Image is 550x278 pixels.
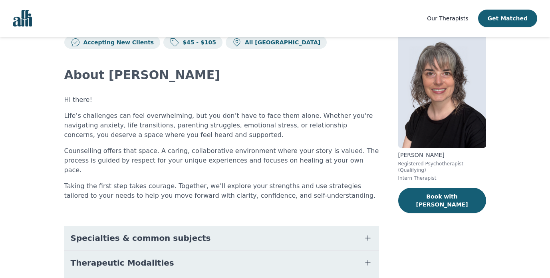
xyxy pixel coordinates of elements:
p: Life’s challenges can feel overwhelming, but you don’t have to face them alone. Whether you're na... [64,111,379,140]
a: Our Therapists [427,14,468,23]
button: Book with [PERSON_NAME] [398,188,486,213]
p: Hi there! [64,95,379,105]
button: Get Matched [478,10,537,27]
p: All [GEOGRAPHIC_DATA] [242,38,320,46]
span: Therapeutic Modalities [71,257,174,268]
p: [PERSON_NAME] [398,151,486,159]
p: Registered Psychotherapist (Qualifying) [398,161,486,173]
img: alli logo [13,10,32,27]
img: Melanie_Crocker [398,33,486,148]
p: $45 - $105 [179,38,216,46]
p: Accepting New Clients [80,38,154,46]
span: Specialties & common subjects [71,232,211,244]
h2: About [PERSON_NAME] [64,68,379,82]
p: Intern Therapist [398,175,486,181]
button: Specialties & common subjects [64,226,379,250]
p: Taking the first step takes courage. Together, we’ll explore your strengths and use strategies ta... [64,181,379,201]
button: Therapeutic Modalities [64,251,379,275]
p: Counselling offers that space. A caring, collaborative environment where your story is valued. Th... [64,146,379,175]
span: Our Therapists [427,15,468,22]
